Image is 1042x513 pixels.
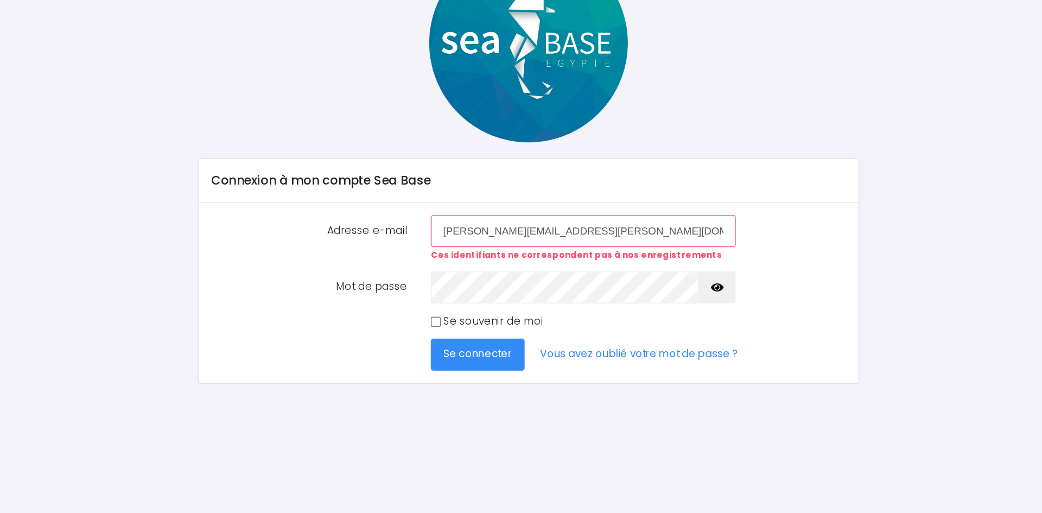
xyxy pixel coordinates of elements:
label: Se souvenir de moi [462,316,531,327]
span: Se connecter [462,339,510,350]
label: Mot de passe [293,287,445,309]
a: Vous avez oublié votre mot de passe ? [520,334,676,356]
div: Connexion à mon compte Sea Base [292,209,749,239]
label: Adresse e-mail [293,248,445,280]
strong: Ces identifiants ne correspondent pas à nos enregistrements [453,272,656,280]
button: Se connecter [453,334,518,356]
